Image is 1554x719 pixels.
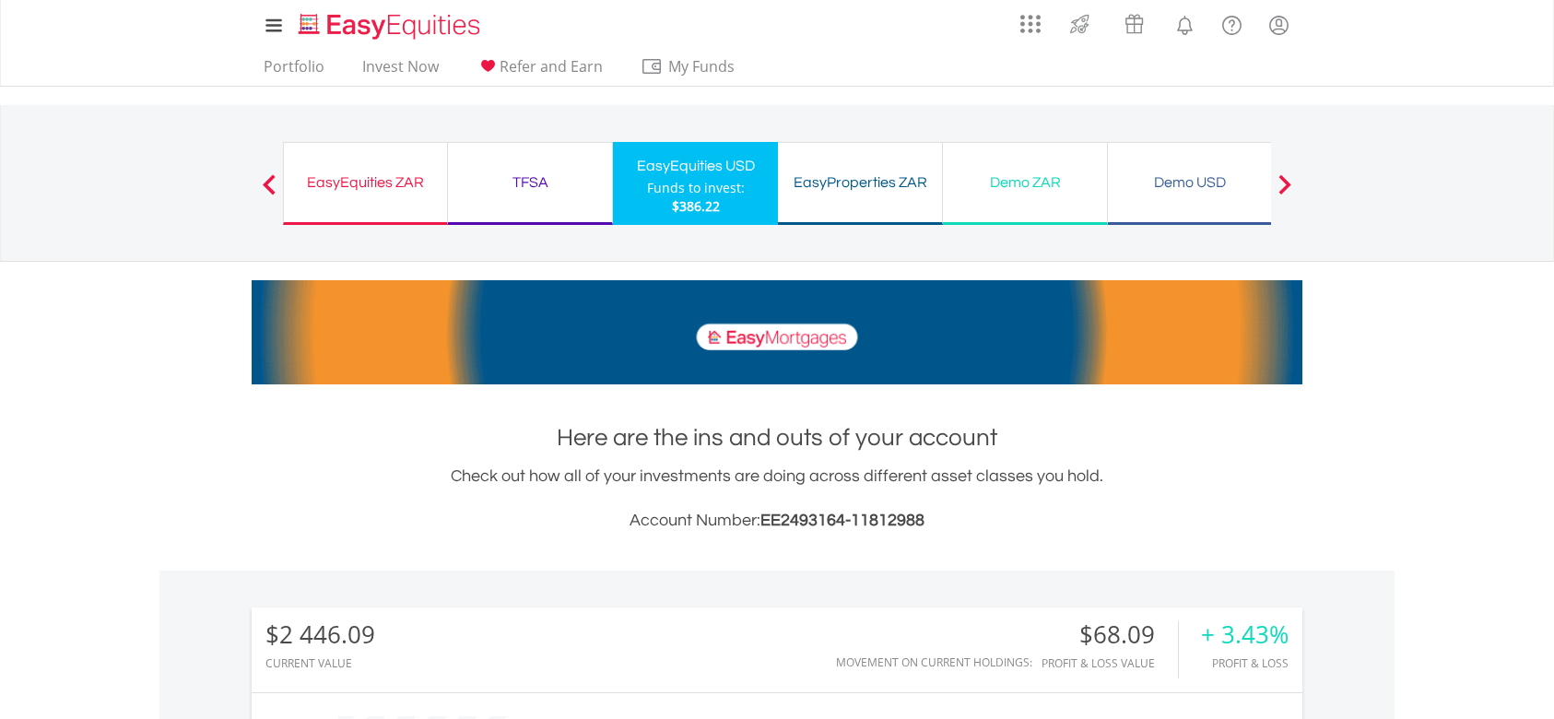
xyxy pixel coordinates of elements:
[789,170,931,195] div: EasyProperties ZAR
[1008,5,1053,34] a: AppsGrid
[265,621,375,648] div: $2 446.09
[252,464,1302,534] div: Check out how all of your investments are doing across different asset classes you hold.
[624,153,767,179] div: EasyEquities USD
[1201,657,1289,669] div: Profit & Loss
[1255,5,1302,45] a: My Profile
[291,5,488,41] a: Home page
[641,54,761,78] span: My Funds
[1042,621,1178,648] div: $68.09
[1065,9,1095,39] img: thrive-v2.svg
[647,179,745,197] div: Funds to invest:
[252,421,1302,454] h1: Here are the ins and outs of your account
[1107,5,1161,39] a: Vouchers
[469,57,610,86] a: Refer and Earn
[256,57,332,86] a: Portfolio
[295,170,436,195] div: EasyEquities ZAR
[760,512,924,529] span: EE2493164-11812988
[295,11,488,41] img: EasyEquities_Logo.png
[1119,9,1149,39] img: vouchers-v2.svg
[1161,5,1208,41] a: Notifications
[500,56,603,77] span: Refer and Earn
[836,656,1032,668] div: Movement on Current Holdings:
[252,280,1302,384] img: EasyMortage Promotion Banner
[1119,170,1261,195] div: Demo USD
[355,57,446,86] a: Invest Now
[459,170,601,195] div: TFSA
[954,170,1096,195] div: Demo ZAR
[1201,621,1289,648] div: + 3.43%
[1266,183,1303,202] button: Next
[251,183,288,202] button: Previous
[265,657,375,669] div: CURRENT VALUE
[1208,5,1255,41] a: FAQ's and Support
[672,197,720,215] span: $386.22
[1042,657,1178,669] div: Profit & Loss Value
[252,508,1302,534] h3: Account Number:
[1020,14,1041,34] img: grid-menu-icon.svg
